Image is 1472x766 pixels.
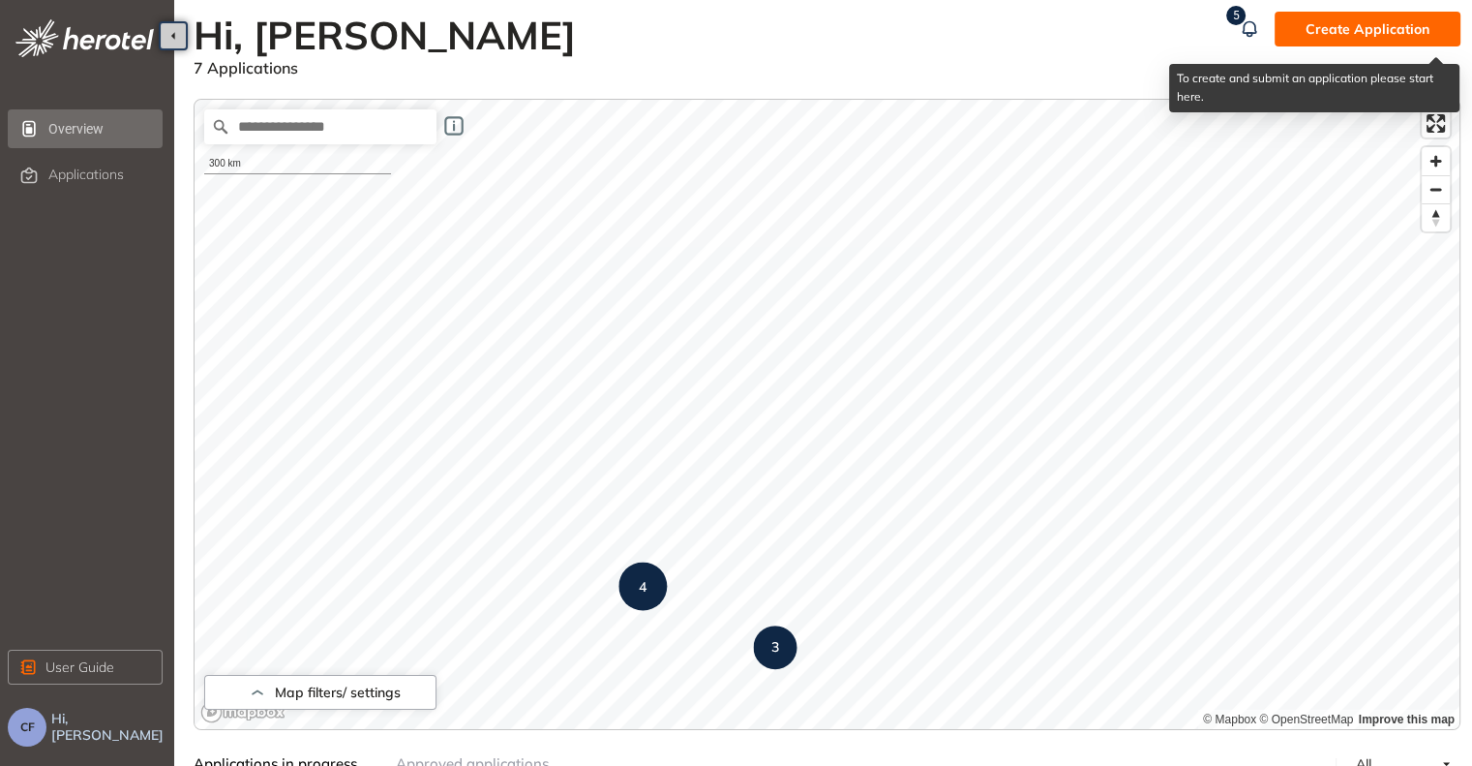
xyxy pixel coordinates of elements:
[1306,18,1429,40] span: Create Application
[51,711,166,744] span: Hi, [PERSON_NAME]
[771,638,779,656] strong: 3
[204,154,391,174] div: 300 km
[1203,713,1256,726] a: Mapbox
[204,109,436,144] input: Search place...
[1233,9,1240,22] span: 5
[1169,64,1459,112] div: To create and submit an application please start here.
[48,109,159,148] span: Overview
[45,657,114,678] span: User Guide
[195,100,1459,729] canvas: Map
[204,675,436,710] button: Map filters/ settings
[20,720,35,734] span: CF
[48,167,124,183] span: Applications
[639,577,646,595] strong: 4
[1359,713,1455,726] a: Improve this map
[1275,12,1460,46] button: Create Application
[753,626,796,669] div: Map marker
[200,701,285,723] a: Mapbox logo
[15,19,154,57] img: logo
[194,58,298,77] span: 7 Applications
[8,650,163,685] button: User Guide
[8,708,46,747] button: CF
[275,685,401,701] span: Map filters/ settings
[194,12,587,58] h2: Hi, [PERSON_NAME]
[1259,713,1353,726] a: OpenStreetMap
[618,562,667,610] div: Map marker
[1226,6,1246,25] sup: 5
